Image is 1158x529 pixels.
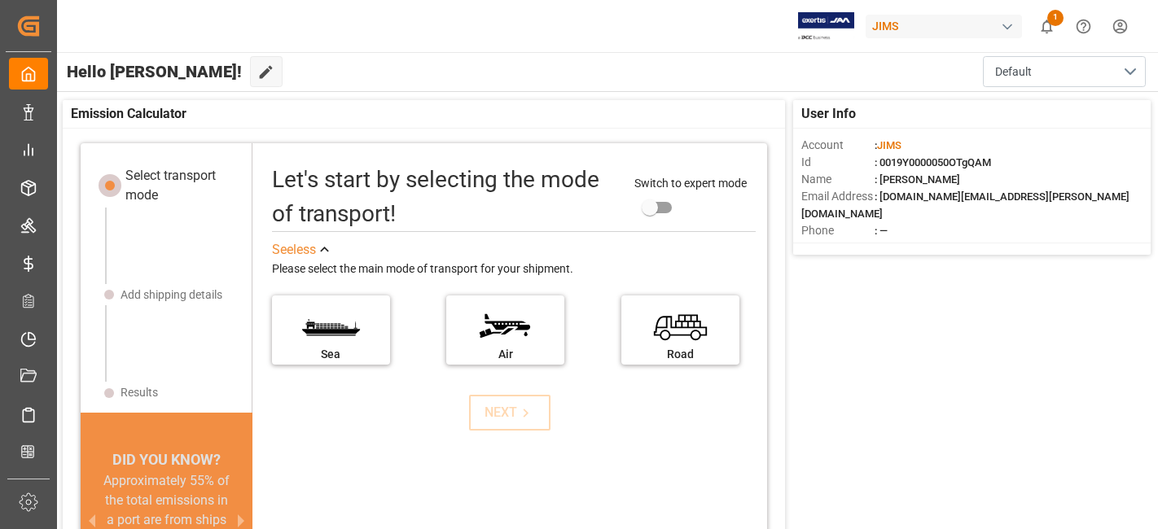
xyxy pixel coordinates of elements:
span: Emission Calculator [71,104,186,124]
div: Sea [280,346,382,363]
span: : [DOMAIN_NAME][EMAIL_ADDRESS][PERSON_NAME][DOMAIN_NAME] [801,190,1129,220]
div: Please select the main mode of transport for your shipment. [272,260,756,279]
div: JIMS [866,15,1022,38]
span: : — [875,225,888,237]
span: 1 [1047,10,1064,26]
button: NEXT [469,395,550,431]
span: Default [995,63,1032,81]
span: : 0019Y0000050OTgQAM [875,156,991,168]
span: JIMS [877,139,901,151]
span: Id [801,154,875,171]
img: Exertis%20JAM%20-%20Email%20Logo.jpg_1722504956.jpg [798,12,854,41]
button: JIMS [866,11,1029,42]
div: Let's start by selecting the mode of transport! [272,163,618,231]
div: DID YOU KNOW? [81,447,252,471]
div: Road [629,346,731,363]
span: : [875,139,901,151]
div: Select transport mode [125,166,239,205]
span: : [PERSON_NAME] [875,173,960,186]
span: Switch to expert mode [634,177,747,190]
span: : Shipper [875,242,915,254]
div: Air [454,346,556,363]
span: Name [801,171,875,188]
button: open menu [983,56,1146,87]
span: Phone [801,222,875,239]
span: Email Address [801,188,875,205]
div: Add shipping details [121,286,222,304]
span: Account [801,137,875,154]
button: show 1 new notifications [1029,8,1065,45]
div: Results [121,384,158,401]
span: User Info [801,104,856,124]
button: Help Center [1065,8,1102,45]
div: See less [272,240,316,260]
span: Hello [PERSON_NAME]! [67,56,242,87]
span: Account Type [801,239,875,256]
div: NEXT [485,403,534,422]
